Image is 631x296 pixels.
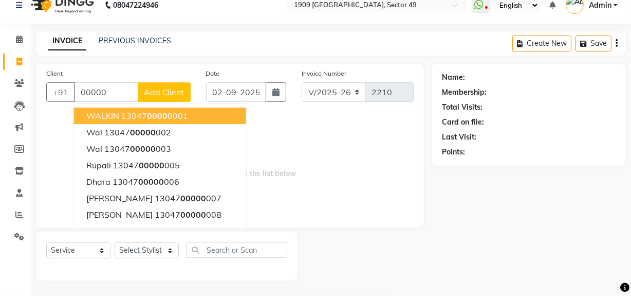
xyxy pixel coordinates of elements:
label: Invoice Number [302,69,346,78]
span: 00000 [180,193,206,203]
span: [PERSON_NAME] [86,193,153,203]
span: [PERSON_NAME] [86,210,153,220]
span: dhara [86,177,110,187]
span: 00000 [130,144,156,154]
span: khushi [86,226,112,236]
span: 00000 [180,210,206,220]
span: wal [86,127,102,137]
input: Search or Scan [187,242,287,258]
div: Points: [442,147,465,158]
ngb-highlight: 13047 009 [114,226,180,236]
ngb-highlight: 13047 008 [155,210,221,220]
label: Date [206,69,220,78]
button: Create New [512,36,571,51]
button: +91 [46,82,75,102]
span: 00000 [139,160,164,170]
label: Client [46,69,63,78]
span: 00000 [130,127,156,137]
ngb-highlight: 13047 002 [104,127,171,137]
div: Card on file: [442,117,484,128]
div: Name: [442,72,465,83]
span: wal [86,144,102,154]
ngb-highlight: 13047 001 [121,111,188,121]
a: INVOICE [48,32,86,50]
span: rupali [86,160,111,170]
button: Add Client [138,82,191,102]
input: Search by Name/Mobile/Email/Code [74,82,138,102]
ngb-highlight: 13047 003 [104,144,171,154]
ngb-highlight: 13047 006 [113,177,179,187]
button: Save [576,36,611,51]
div: Total Visits: [442,102,482,113]
span: Add Client [144,87,184,97]
span: Select & add items from the list below [46,114,414,217]
div: Last Visit: [442,132,476,143]
span: 00000 [139,226,165,236]
ngb-highlight: 13047 007 [155,193,221,203]
div: Membership: [442,87,487,98]
span: WALKIN [86,111,119,121]
span: 00000 [138,177,164,187]
a: PREVIOUS INVOICES [99,36,171,45]
span: 00000 [147,111,173,121]
ngb-highlight: 13047 005 [113,160,180,170]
